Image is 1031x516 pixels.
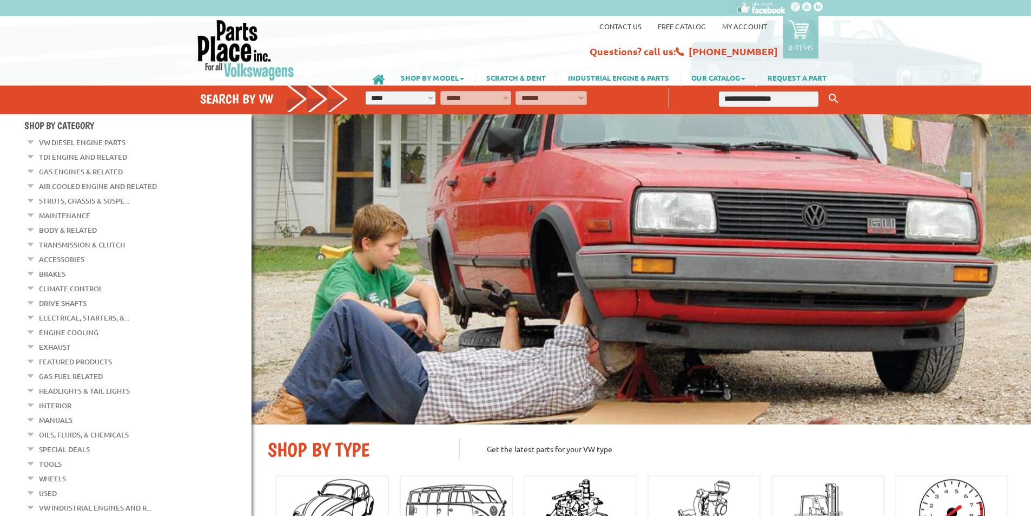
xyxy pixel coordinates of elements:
a: Accessories [39,252,84,266]
a: My Account [722,22,767,31]
a: Wheels [39,472,66,486]
a: Maintenance [39,208,90,223]
a: INDUSTRIAL ENGINE & PARTS [557,68,680,87]
a: Contact us [599,22,642,31]
a: SCRATCH & DENT [475,68,557,87]
a: Oils, Fluids, & Chemicals [39,428,129,442]
a: Drive Shafts [39,296,87,310]
a: Engine Cooling [39,325,98,339]
a: Special Deals [39,442,90,456]
a: Used [39,486,57,500]
a: VW Industrial Engines and R... [39,501,151,515]
a: Exhaust [39,340,71,354]
p: 0 items [789,43,813,52]
a: Transmission & Clutch [39,238,125,252]
h4: Search by VW [200,91,348,107]
a: Brakes [39,267,65,281]
a: Air Cooled Engine and Related [39,179,157,193]
p: Get the latest parts for your VW type [459,438,1015,460]
a: REQUEST A PART [757,68,837,87]
a: Featured Products [39,355,112,369]
img: Parts Place Inc! [196,19,295,81]
a: OUR CATALOG [680,68,756,87]
a: SHOP BY MODEL [390,68,475,87]
a: Body & Related [39,223,97,237]
a: Headlights & Tail Lights [39,384,130,398]
img: First slide [900x500] [252,114,1031,424]
h2: SHOP BY TYPE [268,438,442,461]
a: Free Catalog [658,22,706,31]
h4: Shop By Category [24,120,252,131]
a: TDI Engine and Related [39,150,127,164]
a: Gas Engines & Related [39,165,123,179]
a: Manuals [39,413,72,427]
a: Electrical, Starters, &... [39,311,129,325]
a: Struts, Chassis & Suspe... [39,194,129,208]
button: Keyword Search [825,90,842,108]
a: Tools [39,457,62,471]
a: VW Diesel Engine Parts [39,135,125,149]
a: Climate Control [39,282,103,296]
a: Interior [39,399,71,413]
a: Gas Fuel Related [39,369,103,383]
a: 0 items [783,16,818,58]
